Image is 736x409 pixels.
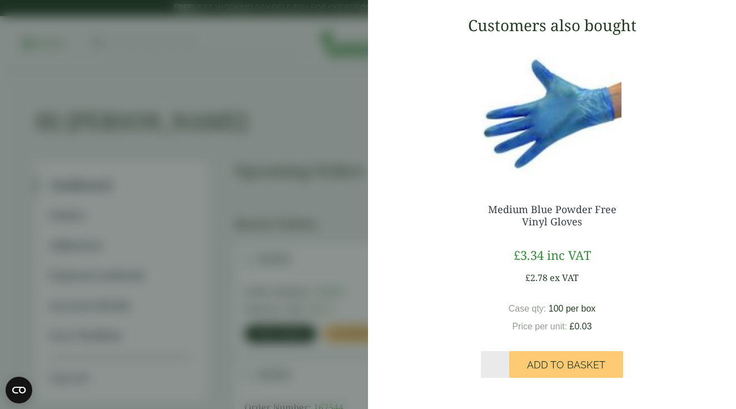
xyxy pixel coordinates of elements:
[570,322,575,331] span: £
[525,272,530,284] span: £
[509,304,546,313] span: Case qty:
[488,203,616,228] a: Medium Blue Powder Free Vinyl Gloves
[509,351,624,378] button: Add to Basket
[512,322,567,331] span: Price per unit:
[525,272,548,284] bdi: 2.78
[547,247,591,263] span: inc VAT
[472,42,633,181] img: 4130015J-Blue-Vinyl-Powder-Free-Gloves-Medium
[570,322,592,331] bdi: 0.03
[549,304,596,313] span: 100 per box
[514,247,520,263] span: £
[386,16,718,35] h3: Customers also bought
[6,377,32,403] button: Open CMP widget
[527,359,605,371] span: Add to Basket
[550,272,579,284] span: ex VAT
[514,247,544,263] bdi: 3.34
